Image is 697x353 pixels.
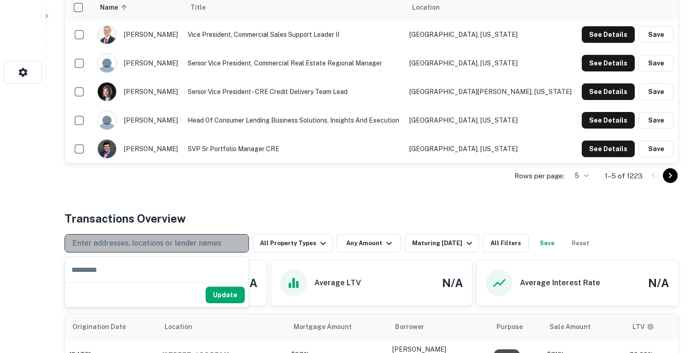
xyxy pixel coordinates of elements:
[412,238,475,249] div: Maturing [DATE]
[549,321,602,332] span: Sale Amount
[625,314,676,340] th: LTVs displayed on the website are for informational purposes only and may be reported incorrectly...
[97,82,178,101] div: [PERSON_NAME]
[395,321,424,332] span: Borrower
[405,20,577,49] td: [GEOGRAPHIC_DATA], [US_STATE]
[97,25,178,44] div: [PERSON_NAME]
[532,234,562,253] button: Save your search to get updates of matches that match your search criteria.
[100,2,130,13] span: Name
[98,54,116,72] img: 9c8pery4andzj6ohjkjp54ma2
[405,135,577,163] td: [GEOGRAPHIC_DATA], [US_STATE]
[98,25,116,44] img: 1562071922760
[483,234,529,253] button: All Filters
[638,141,673,157] button: Save
[405,234,479,253] button: Maturing [DATE]
[514,171,564,182] p: Rows per page:
[651,279,697,324] iframe: Chat Widget
[65,234,249,253] button: Enter addresses, locations or lender names
[98,111,116,129] img: 9c8pery4andzj6ohjkjp54ma2
[442,275,463,291] h4: N/A
[183,49,405,77] td: Senior Vice President, Commercial Real Estate Regional Manager
[566,234,595,253] button: Reset
[582,112,635,129] button: See Details
[405,49,577,77] td: [GEOGRAPHIC_DATA], [US_STATE]
[582,141,635,157] button: See Details
[663,168,678,183] button: Go to next page
[65,314,157,340] th: Origination Date
[72,321,138,332] span: Origination Date
[294,321,364,332] span: Mortgage Amount
[253,234,333,253] button: All Property Types
[638,26,673,43] button: Save
[632,322,666,332] span: LTVs displayed on the website are for informational purposes only and may be reported incorrectly...
[582,83,635,100] button: See Details
[496,321,535,332] span: Purpose
[157,314,286,340] th: Location
[632,322,654,332] div: LTVs displayed on the website are for informational purposes only and may be reported incorrectly...
[638,112,673,129] button: Save
[632,322,645,332] h6: LTV
[183,20,405,49] td: Vice President, Commercial Sales Support Leader II
[97,111,178,130] div: [PERSON_NAME]
[98,140,116,158] img: 1625450383649
[72,238,221,249] p: Enter addresses, locations or lender names
[638,83,673,100] button: Save
[183,135,405,163] td: SVP Sr Portfolio Manager CRE
[520,277,600,288] h6: Average Interest Rate
[286,314,388,340] th: Mortgage Amount
[206,287,245,303] button: Update
[183,77,405,106] td: Senior Vice President - CRE Credit Delivery Team Lead
[98,82,116,101] img: 1519151186384
[412,2,440,13] span: Location
[165,321,204,332] span: Location
[183,106,405,135] td: Head of Consumer Lending Business Solutions, Insights and Execution
[648,275,669,291] h4: N/A
[65,210,186,227] h4: Transactions Overview
[489,314,542,340] th: Purpose
[97,139,178,159] div: [PERSON_NAME]
[388,314,489,340] th: Borrower
[605,171,643,182] p: 1–5 of 1223
[190,2,218,13] span: Title
[582,26,635,43] button: See Details
[638,55,673,71] button: Save
[337,234,401,253] button: Any Amount
[97,53,178,73] div: [PERSON_NAME]
[582,55,635,71] button: See Details
[542,314,625,340] th: Sale Amount
[314,277,361,288] h6: Average LTV
[405,106,577,135] td: [GEOGRAPHIC_DATA], [US_STATE]
[405,77,577,106] td: [GEOGRAPHIC_DATA][PERSON_NAME], [US_STATE]
[568,169,590,182] div: 5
